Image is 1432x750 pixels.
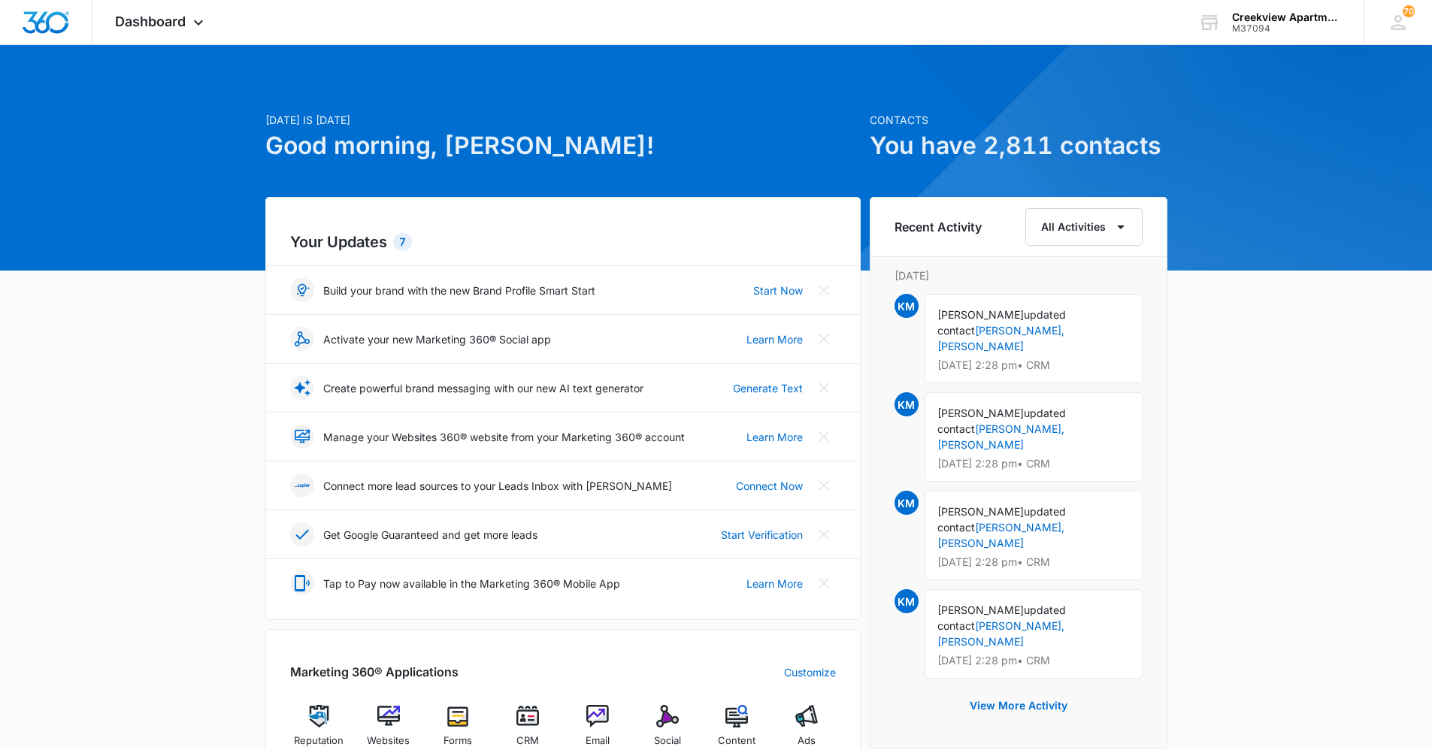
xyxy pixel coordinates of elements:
button: View More Activity [955,688,1082,724]
p: Contacts [870,112,1167,128]
a: [PERSON_NAME], [PERSON_NAME] [937,619,1064,648]
p: Activate your new Marketing 360® Social app [323,331,551,347]
p: [DATE] is [DATE] [265,112,861,128]
span: [PERSON_NAME] [937,603,1024,616]
h1: Good morning, [PERSON_NAME]! [265,128,861,164]
span: [PERSON_NAME] [937,407,1024,419]
button: Close [812,278,836,302]
a: Connect Now [736,478,803,494]
span: KM [895,392,919,416]
span: [PERSON_NAME] [937,308,1024,321]
span: [PERSON_NAME] [937,505,1024,518]
a: Customize [784,664,836,680]
a: Start Verification [721,527,803,543]
p: [DATE] 2:28 pm • CRM [937,655,1130,666]
p: [DATE] 2:28 pm • CRM [937,458,1130,469]
a: Start Now [753,283,803,298]
h2: Marketing 360® Applications [290,663,459,681]
p: [DATE] 2:28 pm • CRM [937,360,1130,370]
span: Email [586,733,610,748]
button: Close [812,376,836,400]
p: Manage your Websites 360® website from your Marketing 360® account [323,429,685,445]
p: Tap to Pay now available in the Marketing 360® Mobile App [323,576,620,591]
div: account name [1232,11,1342,23]
p: Connect more lead sources to your Leads Inbox with [PERSON_NAME] [323,478,672,494]
p: Build your brand with the new Brand Profile Smart Start [323,283,595,298]
button: Close [812,425,836,449]
button: All Activities [1025,208,1143,246]
a: [PERSON_NAME], [PERSON_NAME] [937,422,1064,451]
span: KM [895,294,919,318]
span: KM [895,491,919,515]
a: Learn More [746,331,803,347]
div: account id [1232,23,1342,34]
p: [DATE] [895,268,1143,283]
a: [PERSON_NAME], [PERSON_NAME] [937,521,1064,549]
button: Close [812,473,836,497]
p: Get Google Guaranteed and get more leads [323,527,537,543]
a: Learn More [746,429,803,445]
h2: Your Updates [290,231,836,253]
button: Close [812,327,836,351]
h1: You have 2,811 contacts [870,128,1167,164]
button: Close [812,571,836,595]
span: Dashboard [115,14,186,29]
a: Generate Text [733,380,803,396]
p: Create powerful brand messaging with our new AI text generator [323,380,643,396]
span: Websites [367,733,410,748]
p: [DATE] 2:28 pm • CRM [937,557,1130,567]
span: Social [654,733,681,748]
span: 70 [1403,5,1415,17]
span: Forms [444,733,472,748]
a: Learn More [746,576,803,591]
button: Close [812,522,836,546]
span: Content [718,733,755,748]
span: CRM [516,733,539,748]
h6: Recent Activity [895,218,982,236]
span: KM [895,589,919,613]
span: Ads [798,733,816,748]
span: Reputation [294,733,344,748]
a: [PERSON_NAME], [PERSON_NAME] [937,324,1064,352]
div: notifications count [1403,5,1415,17]
div: 7 [393,233,412,251]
